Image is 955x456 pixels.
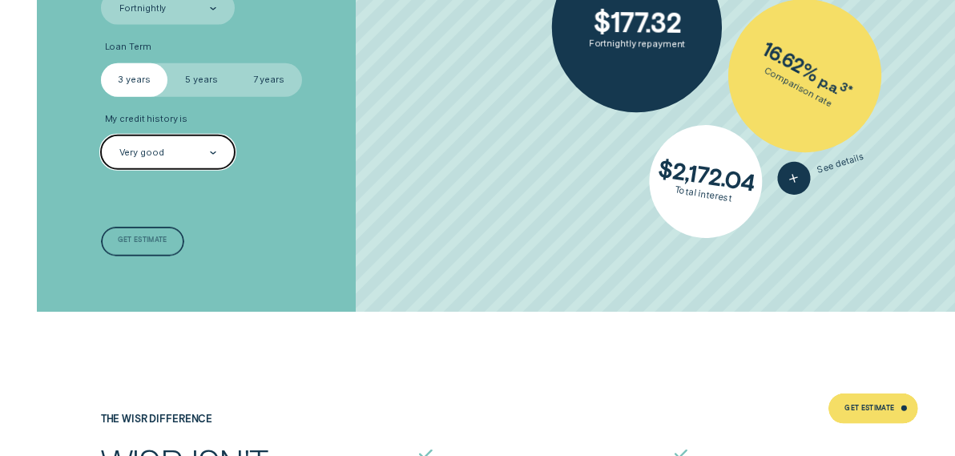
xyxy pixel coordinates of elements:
[101,227,184,257] a: Get estimate
[816,151,865,176] span: See details
[828,393,918,424] a: Get Estimate
[119,147,164,159] div: Very good
[119,3,167,14] div: Fortnightly
[773,141,868,199] button: See details
[105,42,151,53] span: Loan Term
[101,63,168,97] label: 3 years
[101,413,345,425] h4: The Wisr Difference
[167,63,235,97] label: 5 years
[105,114,188,125] span: My credit history is
[235,63,302,97] label: 7 years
